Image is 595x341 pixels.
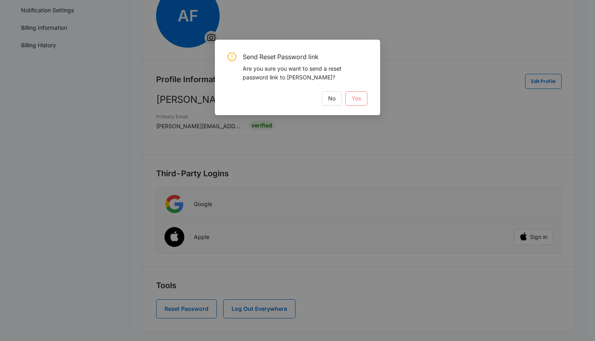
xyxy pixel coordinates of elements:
[345,91,367,106] button: Yes
[328,94,336,103] span: No
[243,64,367,82] div: Are you sure you want to send a reset password link to [PERSON_NAME]?
[243,52,367,61] span: Send Reset Password link
[352,94,361,103] span: Yes
[322,91,342,106] button: No
[228,52,236,61] span: exclamation-circle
